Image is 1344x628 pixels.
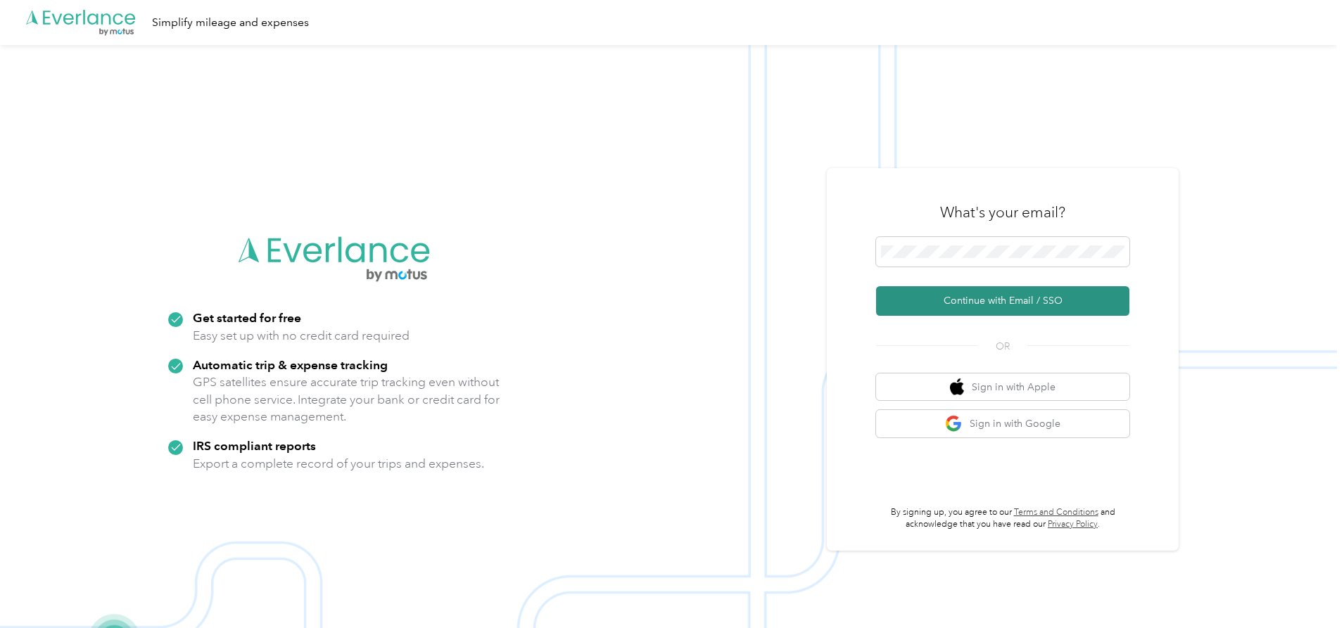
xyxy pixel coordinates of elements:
[940,203,1065,222] h3: What's your email?
[978,339,1027,354] span: OR
[193,438,316,453] strong: IRS compliant reports
[1014,507,1098,518] a: Terms and Conditions
[152,14,309,32] div: Simplify mileage and expenses
[193,455,484,473] p: Export a complete record of your trips and expenses.
[945,415,963,432] img: google logo
[193,310,301,325] strong: Get started for free
[876,286,1129,316] button: Continue with Email / SSO
[193,327,410,345] p: Easy set up with no credit card required
[950,378,964,396] img: apple logo
[193,373,500,425] p: GPS satellites ensure accurate trip tracking even without cell phone service. Integrate your bank...
[1048,519,1098,530] a: Privacy Policy
[876,373,1129,401] button: apple logoSign in with Apple
[876,410,1129,437] button: google logoSign in with Google
[193,357,388,372] strong: Automatic trip & expense tracking
[876,506,1129,531] p: By signing up, you agree to our and acknowledge that you have read our .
